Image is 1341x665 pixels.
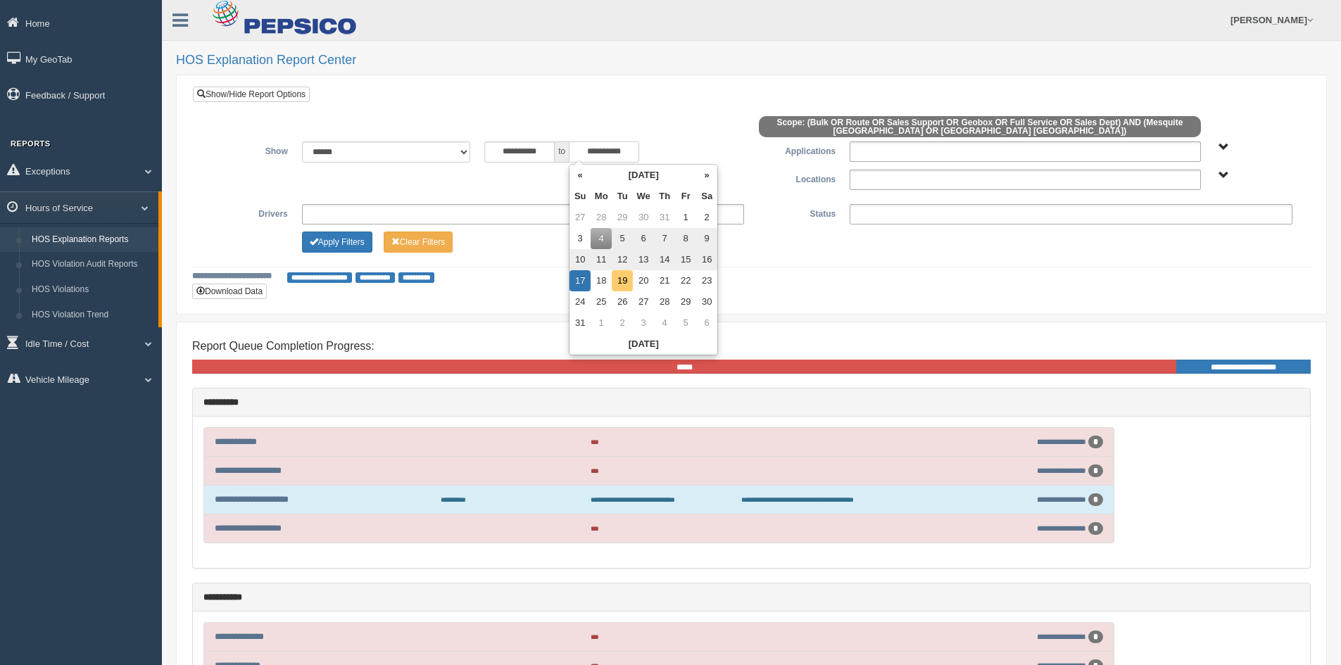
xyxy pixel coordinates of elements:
h2: HOS Explanation Report Center [176,53,1327,68]
td: 4 [654,312,675,334]
td: 29 [612,207,633,228]
td: 11 [591,249,612,270]
a: HOS Explanation Reports [25,227,158,253]
td: 20 [633,270,654,291]
td: 26 [612,291,633,312]
td: 29 [675,291,696,312]
td: 15 [675,249,696,270]
td: 5 [612,228,633,249]
td: 28 [591,207,612,228]
label: Drivers [203,204,295,221]
td: 2 [612,312,633,334]
button: Change Filter Options [302,232,372,253]
label: Show [203,141,295,158]
td: 7 [654,228,675,249]
button: Download Data [192,284,267,299]
td: 31 [569,312,591,334]
a: HOS Violation Trend [25,303,158,328]
td: 28 [654,291,675,312]
label: Applications [751,141,843,158]
a: HOS Violation Audit Reports [25,252,158,277]
label: Locations [752,170,843,186]
td: 6 [696,312,717,334]
td: 18 [591,270,612,291]
td: 21 [654,270,675,291]
a: Show/Hide Report Options [193,87,310,102]
td: 17 [569,270,591,291]
td: 31 [654,207,675,228]
span: to [555,141,569,163]
td: 27 [633,291,654,312]
th: Su [569,186,591,207]
td: 19 [612,270,633,291]
td: 4 [591,228,612,249]
td: 13 [633,249,654,270]
th: Fr [675,186,696,207]
td: 14 [654,249,675,270]
th: Mo [591,186,612,207]
td: 8 [675,228,696,249]
label: Status [751,204,843,221]
td: 30 [696,291,717,312]
td: 24 [569,291,591,312]
th: » [696,165,717,186]
button: Change Filter Options [384,232,453,253]
td: 25 [591,291,612,312]
a: HOS Violations [25,277,158,303]
td: 3 [569,228,591,249]
td: 9 [696,228,717,249]
td: 12 [612,249,633,270]
span: Scope: (Bulk OR Route OR Sales Support OR Geobox OR Full Service OR Sales Dept) AND (Mesquite [GE... [759,116,1202,137]
td: 1 [675,207,696,228]
td: 30 [633,207,654,228]
th: Sa [696,186,717,207]
td: 1 [591,312,612,334]
th: [DATE] [591,165,696,186]
td: 27 [569,207,591,228]
th: [DATE] [569,334,717,355]
td: 22 [675,270,696,291]
th: Tu [612,186,633,207]
td: 6 [633,228,654,249]
th: We [633,186,654,207]
td: 16 [696,249,717,270]
td: 10 [569,249,591,270]
td: 3 [633,312,654,334]
th: « [569,165,591,186]
th: Th [654,186,675,207]
td: 2 [696,207,717,228]
h4: Report Queue Completion Progress: [192,340,1311,353]
td: 23 [696,270,717,291]
td: 5 [675,312,696,334]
